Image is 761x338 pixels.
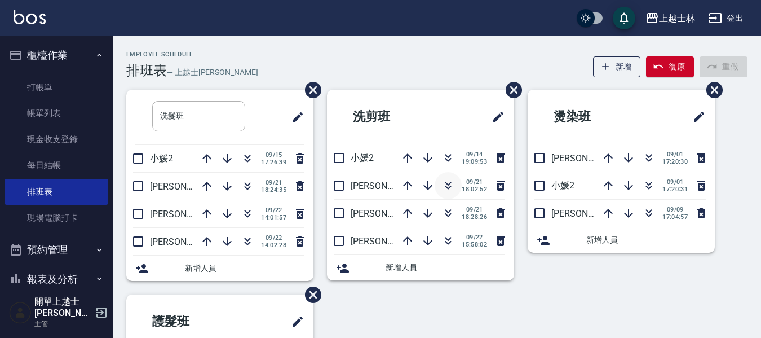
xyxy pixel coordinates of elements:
[641,7,700,30] button: 上越士林
[659,11,695,25] div: 上越士林
[662,206,688,213] span: 09/09
[34,296,92,319] h5: 開單上越士[PERSON_NAME]
[5,100,108,126] a: 帳單列表
[261,234,286,242] span: 09/22
[613,7,635,29] button: save
[5,235,108,265] button: 預約管理
[126,256,313,281] div: 新增人員
[528,227,715,253] div: 新增人員
[586,234,706,246] span: 新增人員
[5,41,108,70] button: 櫃檯作業
[462,151,487,158] span: 09/14
[551,180,574,191] span: 小媛2
[351,181,428,191] span: [PERSON_NAME]12
[336,96,446,137] h2: 洗剪班
[126,51,258,58] h2: Employee Schedule
[261,186,286,194] span: 18:24:35
[462,241,487,248] span: 15:58:02
[685,103,706,130] span: 修改班表的標題
[14,10,46,24] img: Logo
[284,308,304,335] span: 修改班表的標題
[261,207,286,214] span: 09/22
[646,56,694,77] button: 復原
[662,186,688,193] span: 17:20:31
[704,8,747,29] button: 登出
[5,74,108,100] a: 打帳單
[662,178,688,186] span: 09/01
[351,208,423,219] span: [PERSON_NAME]8
[297,73,323,107] span: 刪除班表
[462,178,487,186] span: 09/21
[662,213,688,221] span: 17:04:57
[593,56,641,77] button: 新增
[261,214,286,221] span: 14:01:57
[497,73,524,107] span: 刪除班表
[698,73,724,107] span: 刪除班表
[167,67,258,78] h6: — 上越士[PERSON_NAME]
[662,151,688,158] span: 09/01
[537,96,647,137] h2: 燙染班
[5,205,108,231] a: 現場電腦打卡
[551,208,629,219] span: [PERSON_NAME]12
[150,153,173,164] span: 小媛2
[5,179,108,205] a: 排班表
[126,63,167,78] h3: 排班表
[462,213,487,221] span: 18:28:26
[462,158,487,165] span: 19:09:53
[185,262,304,274] span: 新增人員
[150,181,228,192] span: [PERSON_NAME]12
[551,153,624,164] span: [PERSON_NAME]8
[284,104,304,131] span: 修改班表的標題
[261,159,286,166] span: 17:26:39
[5,265,108,294] button: 報表及分析
[462,206,487,213] span: 09/21
[5,152,108,178] a: 每日結帳
[351,152,374,163] span: 小媛2
[5,126,108,152] a: 現金收支登錄
[150,209,223,220] span: [PERSON_NAME]8
[327,255,514,280] div: 新增人員
[351,236,428,247] span: [PERSON_NAME]12
[261,151,286,159] span: 09/15
[386,262,505,274] span: 新增人員
[462,234,487,241] span: 09/22
[662,158,688,165] span: 17:20:30
[152,101,245,131] input: 排版標題
[9,301,32,324] img: Person
[485,103,505,130] span: 修改班表的標題
[261,179,286,186] span: 09/21
[34,319,92,329] p: 主管
[261,242,286,249] span: 14:02:28
[297,278,323,311] span: 刪除班表
[150,236,228,247] span: [PERSON_NAME]12
[462,186,487,193] span: 18:02:52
